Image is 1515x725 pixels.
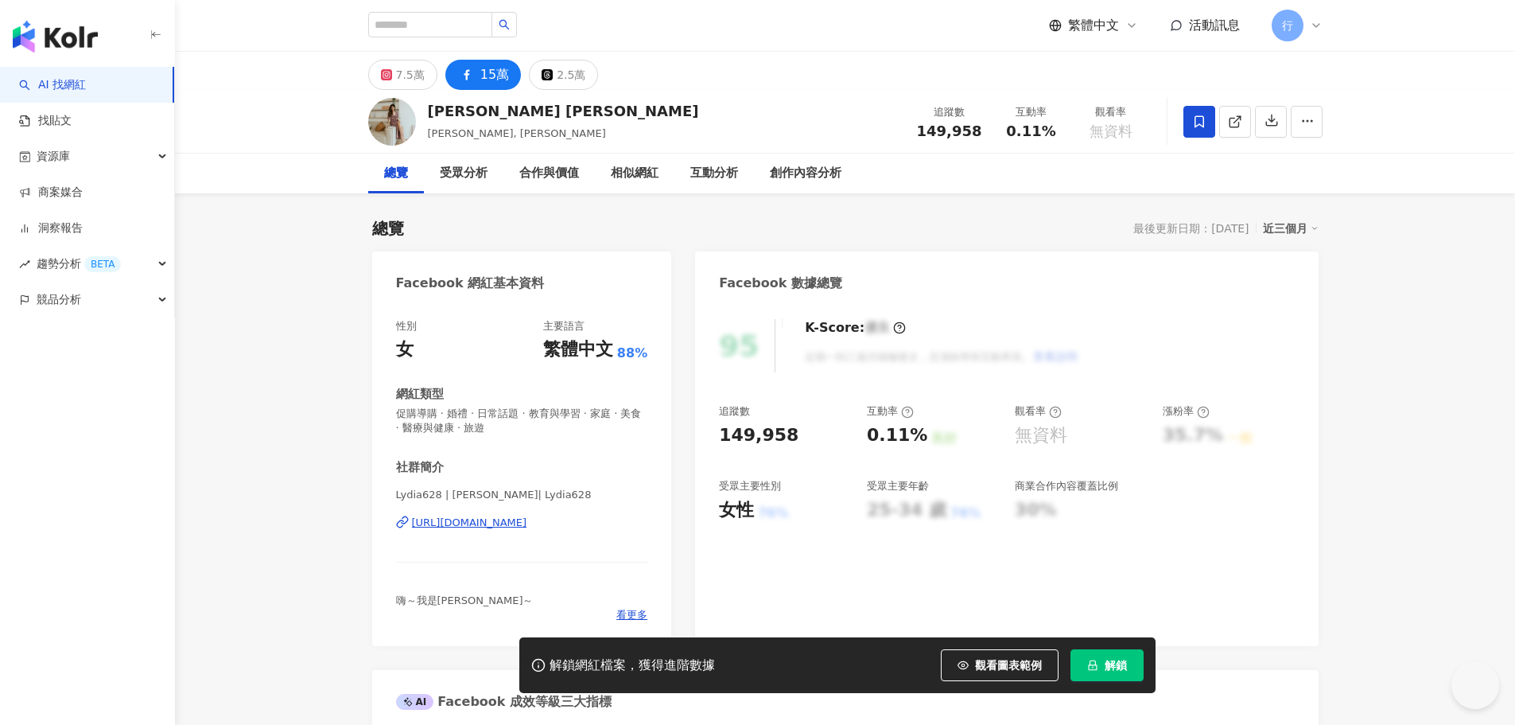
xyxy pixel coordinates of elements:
span: 嗨～我是[PERSON_NAME]～ [396,594,534,606]
div: 商業合作內容覆蓋比例 [1015,479,1118,493]
span: lock [1087,660,1098,671]
img: KOL Avatar [368,98,416,146]
div: BETA [84,256,121,272]
a: 洞察報告 [19,220,83,236]
span: search [499,19,510,30]
div: 受眾分析 [440,164,488,183]
div: 互動率 [867,404,914,419]
div: Facebook 成效等級三大指標 [396,693,612,711]
div: 7.5萬 [396,64,425,86]
div: 近三個月 [1263,218,1319,239]
span: rise [19,259,30,270]
div: 觀看率 [1081,104,1141,120]
img: logo [13,21,98,53]
span: 觀看圖表範例 [975,659,1042,672]
div: 追蹤數 [917,104,982,120]
span: 資源庫 [37,138,70,174]
div: 受眾主要性別 [719,479,781,493]
div: Facebook 網紅基本資料 [396,275,545,292]
div: 網紅類型 [396,386,444,403]
div: 無資料 [1015,423,1067,448]
div: Facebook 數據總覽 [719,275,842,292]
div: 0.11% [867,423,927,448]
div: 社群簡介 [396,459,444,476]
button: 7.5萬 [368,60,437,90]
span: 解鎖 [1105,659,1127,672]
span: [PERSON_NAME], [PERSON_NAME] [428,127,606,139]
span: 88% [617,345,647,362]
span: 149,958 [917,123,982,139]
span: 競品分析 [37,282,81,318]
span: 看更多 [616,608,647,622]
div: 15萬 [480,64,509,86]
span: 促購導購 · 婚禮 · 日常話題 · 教育與學習 · 家庭 · 美食 · 醫療與健康 · 旅遊 [396,407,648,435]
div: 漲粉率 [1163,404,1210,419]
div: AI [396,694,434,710]
div: 解鎖網紅檔案，獲得進階數據 [550,657,715,674]
div: 女性 [719,498,754,523]
div: [PERSON_NAME] [PERSON_NAME] [428,101,699,121]
div: 總覽 [372,217,404,240]
div: 相似網紅 [611,164,658,183]
div: 互動率 [1001,104,1062,120]
button: 解鎖 [1070,649,1144,681]
div: 觀看率 [1015,404,1062,419]
div: 主要語言 [543,319,585,333]
a: [URL][DOMAIN_NAME] [396,516,648,530]
div: 149,958 [719,423,798,448]
div: 總覽 [384,164,408,183]
span: 活動訊息 [1189,18,1240,33]
div: 受眾主要年齡 [867,479,929,493]
div: 合作與價值 [519,164,579,183]
div: K-Score : [805,319,906,337]
button: 15萬 [445,60,521,90]
div: 追蹤數 [719,404,750,419]
span: 行 [1282,17,1293,34]
a: 找貼文 [19,113,72,129]
span: 繁體中文 [1068,17,1119,34]
div: 最後更新日期：[DATE] [1133,222,1249,235]
div: 互動分析 [690,164,738,183]
div: 女 [396,337,414,362]
span: 趨勢分析 [37,246,121,282]
div: [URL][DOMAIN_NAME] [412,516,527,530]
a: 商案媒合 [19,185,83,201]
div: 創作內容分析 [770,164,841,183]
span: 0.11% [1006,123,1055,139]
span: Lydia628 | [PERSON_NAME]| Lydia628 [396,488,648,502]
div: 性別 [396,319,417,333]
div: 繁體中文 [543,337,613,362]
div: 2.5萬 [557,64,585,86]
span: 無資料 [1090,123,1132,139]
a: searchAI 找網紅 [19,77,86,93]
button: 觀看圖表範例 [941,649,1059,681]
button: 2.5萬 [529,60,598,90]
